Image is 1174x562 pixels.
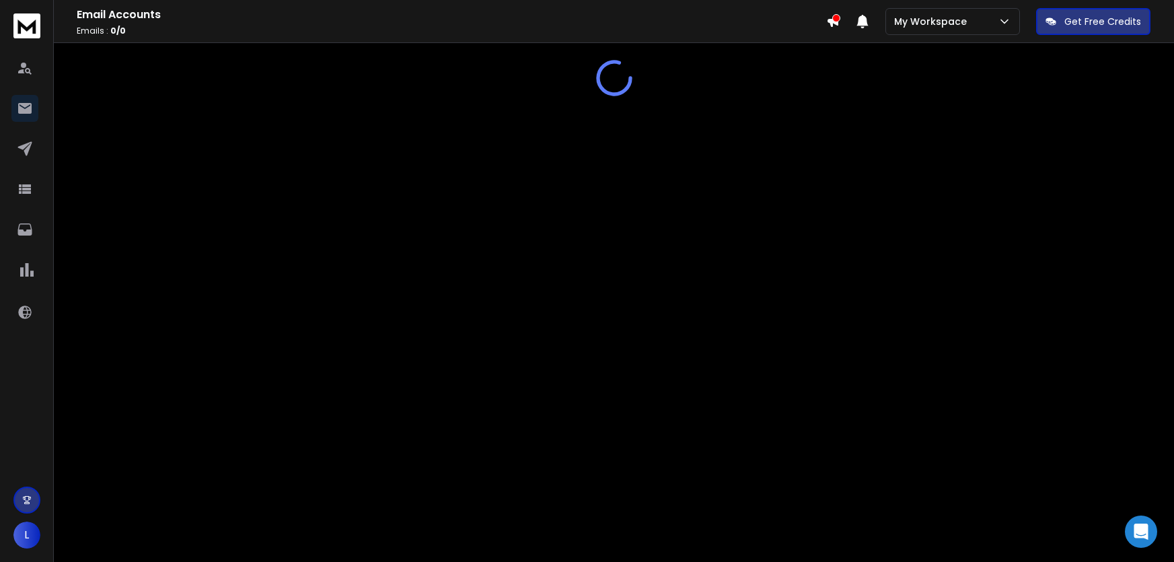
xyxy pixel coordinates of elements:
[110,25,126,36] span: 0 / 0
[13,13,40,38] img: logo
[1064,15,1141,28] p: Get Free Credits
[13,522,40,549] button: L
[894,15,972,28] p: My Workspace
[77,7,826,23] h1: Email Accounts
[1036,8,1150,35] button: Get Free Credits
[77,26,826,36] p: Emails :
[1125,516,1157,548] div: Open Intercom Messenger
